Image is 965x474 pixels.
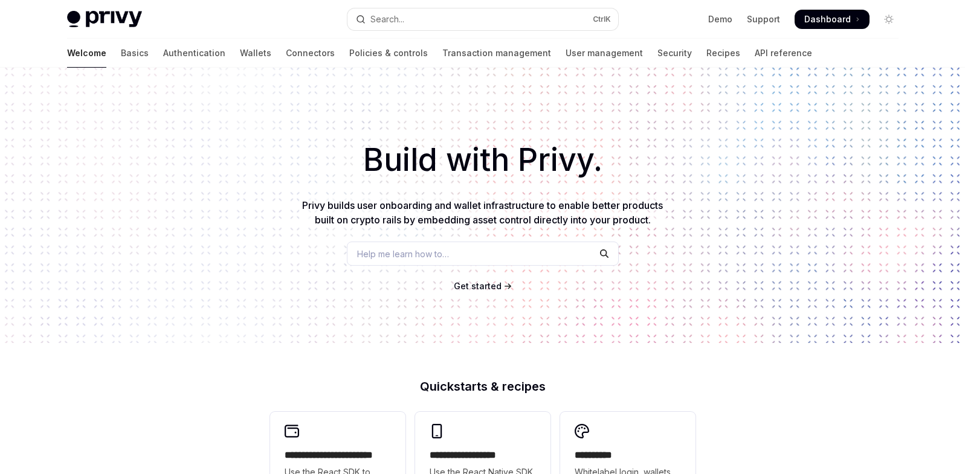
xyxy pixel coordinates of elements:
[747,13,780,25] a: Support
[357,248,449,260] span: Help me learn how to…
[121,39,149,68] a: Basics
[755,39,812,68] a: API reference
[67,39,106,68] a: Welcome
[67,11,142,28] img: light logo
[566,39,643,68] a: User management
[454,281,502,291] span: Get started
[706,39,740,68] a: Recipes
[879,10,899,29] button: Toggle dark mode
[442,39,551,68] a: Transaction management
[270,380,696,392] h2: Quickstarts & recipes
[302,199,663,226] span: Privy builds user onboarding and wallet infrastructure to enable better products built on crypto ...
[454,280,502,292] a: Get started
[163,39,225,68] a: Authentication
[19,136,946,184] h1: Build with Privy.
[347,8,618,30] button: Open search
[795,10,870,29] a: Dashboard
[804,13,851,25] span: Dashboard
[657,39,692,68] a: Security
[286,39,335,68] a: Connectors
[370,12,404,27] div: Search...
[593,14,611,24] span: Ctrl K
[708,13,732,25] a: Demo
[240,39,271,68] a: Wallets
[349,39,428,68] a: Policies & controls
